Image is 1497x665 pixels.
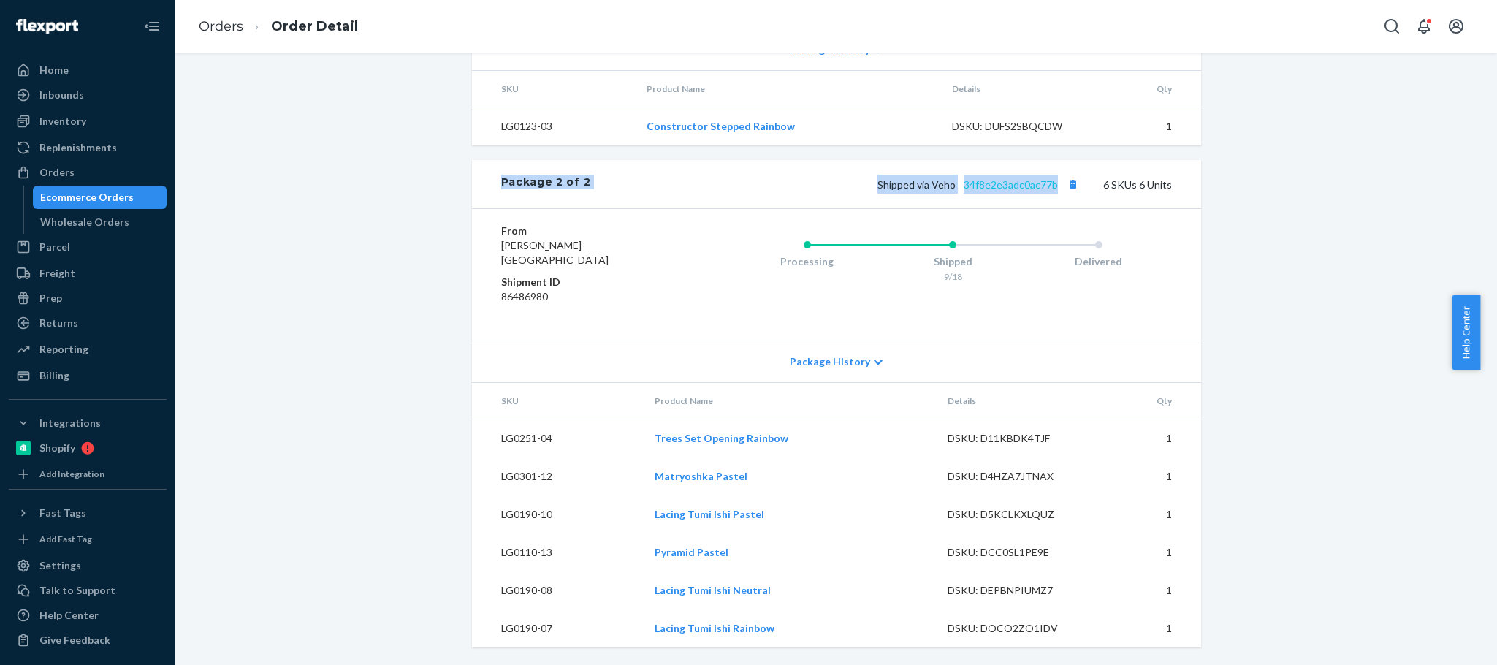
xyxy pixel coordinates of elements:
[39,441,75,455] div: Shopify
[643,383,935,419] th: Product Name
[39,291,62,305] div: Prep
[39,165,75,180] div: Orders
[1377,12,1406,41] button: Open Search Box
[9,436,167,460] a: Shopify
[1064,175,1083,194] button: Copy tracking number
[9,531,167,548] a: Add Fast Tag
[647,120,795,132] a: Constructor Stepped Rainbow
[948,431,1085,446] div: DSKU: D11KBDK4TJF
[199,18,243,34] a: Orders
[940,71,1101,107] th: Details
[472,383,644,419] th: SKU
[655,470,747,482] a: Matryoshka Pastel
[948,583,1085,598] div: DSKU: DEPBNPIUMZ7
[1409,12,1439,41] button: Open notifications
[1441,12,1471,41] button: Open account menu
[9,411,167,435] button: Integrations
[9,83,167,107] a: Inbounds
[501,275,676,289] dt: Shipment ID
[734,254,880,269] div: Processing
[40,190,134,205] div: Ecommerce Orders
[1096,571,1200,609] td: 1
[39,368,69,383] div: Billing
[187,5,370,48] ol: breadcrumbs
[39,608,99,623] div: Help Center
[655,508,764,520] a: Lacing Tumi Ishi Pastel
[9,628,167,652] button: Give Feedback
[472,71,636,107] th: SKU
[9,465,167,483] a: Add Integration
[472,495,644,533] td: LG0190-10
[501,224,676,238] dt: From
[33,186,167,209] a: Ecommerce Orders
[9,364,167,387] a: Billing
[472,419,644,458] td: LG0251-04
[501,239,609,266] span: [PERSON_NAME] [GEOGRAPHIC_DATA]
[9,311,167,335] a: Returns
[501,175,591,194] div: Package 2 of 2
[39,533,92,545] div: Add Fast Tag
[1452,295,1480,370] button: Help Center
[39,506,86,520] div: Fast Tags
[472,533,644,571] td: LG0110-13
[271,18,358,34] a: Order Detail
[1096,609,1200,647] td: 1
[9,58,167,82] a: Home
[9,161,167,184] a: Orders
[137,12,167,41] button: Close Navigation
[9,262,167,285] a: Freight
[655,546,728,558] a: Pyramid Pastel
[1101,71,1201,107] th: Qty
[936,383,1097,419] th: Details
[472,571,644,609] td: LG0190-08
[9,286,167,310] a: Prep
[1096,383,1200,419] th: Qty
[39,342,88,357] div: Reporting
[472,457,644,495] td: LG0301-12
[9,579,167,602] a: Talk to Support
[39,266,75,281] div: Freight
[655,584,771,596] a: Lacing Tumi Ishi Neutral
[39,583,115,598] div: Talk to Support
[472,107,636,146] td: LG0123-03
[790,354,870,369] span: Package History
[39,558,81,573] div: Settings
[39,240,70,254] div: Parcel
[948,545,1085,560] div: DSKU: DCC0SL1PE9E
[39,316,78,330] div: Returns
[501,289,676,304] dd: 86486980
[1096,457,1200,495] td: 1
[1096,419,1200,458] td: 1
[655,432,788,444] a: Trees Set Opening Rainbow
[39,63,69,77] div: Home
[1096,495,1200,533] td: 1
[472,609,644,647] td: LG0190-07
[39,468,104,480] div: Add Integration
[877,178,1083,191] span: Shipped via Veho
[40,215,129,229] div: Wholesale Orders
[948,507,1085,522] div: DSKU: D5KCLKXLQUZ
[9,338,167,361] a: Reporting
[655,622,774,634] a: Lacing Tumi Ishi Rainbow
[9,604,167,627] a: Help Center
[635,71,940,107] th: Product Name
[9,235,167,259] a: Parcel
[33,210,167,234] a: Wholesale Orders
[9,136,167,159] a: Replenishments
[9,501,167,525] button: Fast Tags
[948,469,1085,484] div: DSKU: D4HZA7JTNAX
[964,178,1058,191] a: 34f8e2e3adc0ac77b
[948,621,1085,636] div: DSKU: DOCO2ZO1IDV
[9,554,167,577] a: Settings
[952,119,1089,134] div: DSKU: DUFS2SBQCDW
[16,19,78,34] img: Flexport logo
[1101,107,1201,146] td: 1
[1026,254,1172,269] div: Delivered
[1096,533,1200,571] td: 1
[880,254,1026,269] div: Shipped
[39,140,117,155] div: Replenishments
[39,416,101,430] div: Integrations
[39,114,86,129] div: Inventory
[39,88,84,102] div: Inbounds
